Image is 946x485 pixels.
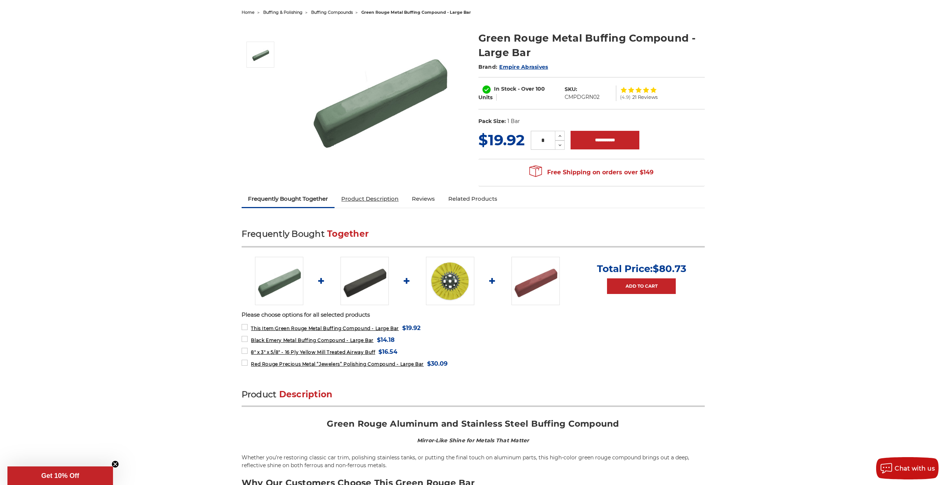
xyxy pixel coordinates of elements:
span: Frequently Bought [242,229,325,239]
span: $80.73 [653,263,686,275]
dd: 1 Bar [507,117,520,125]
span: Chat with us [895,465,935,472]
span: $16.54 [378,347,397,357]
span: (4.9) [620,95,630,100]
button: Close teaser [112,460,119,468]
a: buffing & polishing [263,10,303,15]
h4: Mirror-Like Shine for Metals That Matter [242,437,705,444]
span: 21 Reviews [632,95,658,100]
span: 100 [536,85,545,92]
a: Add to Cart [607,278,676,294]
span: In Stock [494,85,516,92]
span: Brand: [478,64,498,70]
dt: SKU: [565,85,577,93]
span: - Over [518,85,534,92]
span: 8" x 3" x 5/8" - 16 Ply Yellow Mill Treated Airway Buff [251,349,375,355]
h1: Green Rouge Metal Buffing Compound - Large Bar [478,31,705,60]
p: Please choose options for all selected products [242,311,705,319]
span: Together [327,229,369,239]
span: $30.09 [427,359,448,369]
p: Total Price: [597,263,686,275]
a: home [242,10,255,15]
a: Frequently Bought Together [242,191,335,207]
a: Reviews [405,191,442,207]
img: Green Rouge Aluminum Buffing Compound [251,45,270,64]
span: $19.92 [478,131,525,149]
a: buffing compounds [311,10,353,15]
span: Units [478,94,493,101]
span: green rouge metal buffing compound - large bar [361,10,471,15]
a: Empire Abrasives [499,64,548,70]
h2: Green Rouge Aluminum and Stainless Steel Buffing Compound [242,418,705,435]
dt: Pack Size: [478,117,506,125]
span: Green Rouge Metal Buffing Compound - Large Bar [251,326,399,331]
span: $19.92 [402,323,420,333]
span: Get 10% Off [41,472,79,479]
dd: CMPDGRN02 [565,93,600,101]
a: Related Products [442,191,504,207]
img: Green Rouge Aluminum Buffing Compound [305,23,454,172]
img: Green Rouge Aluminum Buffing Compound [255,257,303,305]
span: Description [279,389,333,400]
span: Product [242,389,277,400]
div: Get 10% OffClose teaser [7,466,113,485]
span: $14.18 [377,335,395,345]
span: Free Shipping on orders over $149 [529,165,653,180]
span: Red Rouge Precious Metal “Jewelers” Polishing Compound - Large Bar [251,361,424,367]
a: Product Description [335,191,405,207]
span: Black Emery Metal Buffing Compound - Large Bar [251,337,374,343]
strong: This Item: [251,326,275,331]
button: Chat with us [876,457,939,479]
p: Whether you’re restoring classic car trim, polishing stainless tanks, or putting the final touch ... [242,454,705,469]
